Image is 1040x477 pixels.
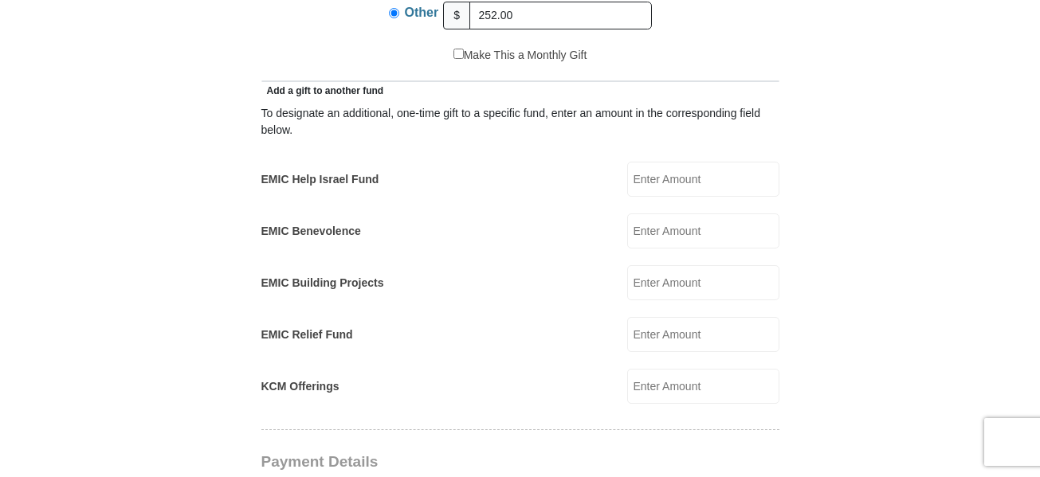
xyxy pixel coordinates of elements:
[261,85,384,96] span: Add a gift to another fund
[469,2,652,29] input: Other Amount
[453,49,464,59] input: Make This a Monthly Gift
[261,105,779,139] div: To designate an additional, one-time gift to a specific fund, enter an amount in the correspondin...
[627,265,779,300] input: Enter Amount
[453,47,587,64] label: Make This a Monthly Gift
[261,275,384,291] label: EMIC Building Projects
[627,317,779,352] input: Enter Amount
[261,378,339,395] label: KCM Offerings
[627,213,779,248] input: Enter Amount
[261,453,668,471] h3: Payment Details
[443,2,470,29] span: $
[405,6,439,19] span: Other
[627,162,779,197] input: Enter Amount
[261,223,361,240] label: EMIC Benevolence
[261,326,353,343] label: EMIC Relief Fund
[261,171,379,188] label: EMIC Help Israel Fund
[627,369,779,404] input: Enter Amount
